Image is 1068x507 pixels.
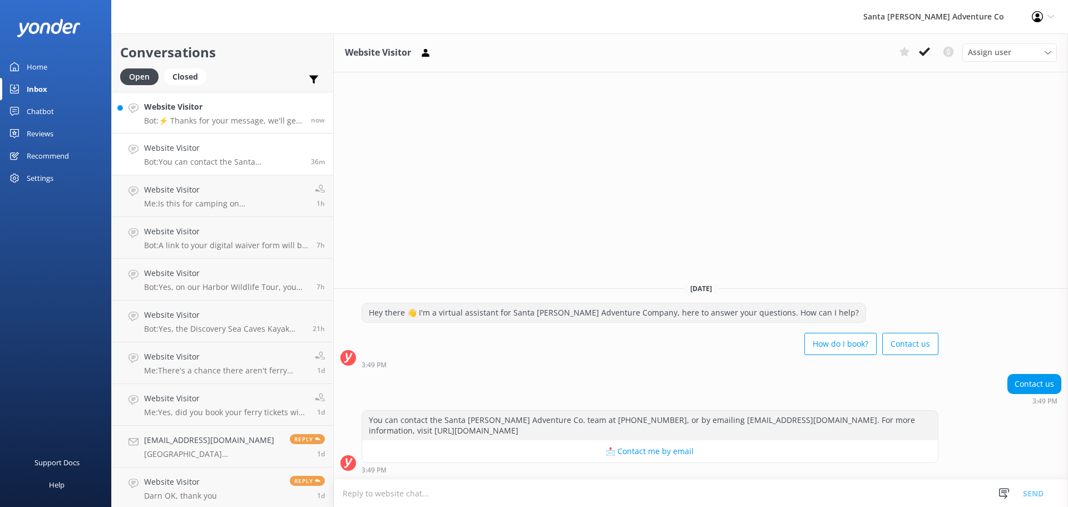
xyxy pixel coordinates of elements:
div: Support Docs [34,451,80,474]
span: Oct 15 2025 03:49pm (UTC -07:00) America/Tijuana [311,157,325,166]
div: Open [120,68,159,85]
button: 📩 Contact me by email [362,440,938,462]
a: Website VisitorMe:Is this for camping on [GEOGRAPHIC_DATA][PERSON_NAME] or for outdoor education ... [112,175,333,217]
p: Me: There's a chance there aren't ferry tickets left to buy, what day are you looking at? [144,366,306,376]
a: Website VisitorBot:Yes, on our Harbor Wildlife Tour, you have a great chance of seeing sea lions ... [112,259,333,301]
h2: Conversations [120,42,325,63]
span: Oct 14 2025 01:05pm (UTC -07:00) America/Tijuana [317,449,325,459]
a: Closed [164,70,212,82]
span: Oct 15 2025 04:26pm (UTC -07:00) America/Tijuana [311,115,325,125]
p: Bot: You can contact the Santa [PERSON_NAME] Adventure Co. team at [PHONE_NUMBER], or by emailing... [144,157,303,167]
div: Closed [164,68,206,85]
h4: Website Visitor [144,476,217,488]
div: Contact us [1008,375,1061,393]
a: Website VisitorBot:⚡ Thanks for your message, we'll get back to you as soon as we can. You're als... [112,92,333,134]
span: Oct 15 2025 08:57am (UTC -07:00) America/Tijuana [317,240,325,250]
h4: Website Visitor [144,101,303,113]
h3: Website Visitor [345,46,411,60]
h4: Website Visitor [144,392,306,405]
button: How do I book? [804,333,877,355]
a: Website VisitorMe:There's a chance there aren't ferry tickets left to buy, what day are you looki... [112,342,333,384]
div: Chatbot [27,100,54,122]
p: Bot: Yes, the Discovery Sea Caves Kayak Tour operates most days from February to November, depend... [144,324,304,334]
h4: Website Visitor [144,351,306,363]
div: Assign User [962,43,1057,61]
div: You can contact the Santa [PERSON_NAME] Adventure Co. team at [PHONE_NUMBER], or by emailing [EMA... [362,411,938,440]
span: Reply [290,434,325,444]
p: Me: Yes, did you book your ferry tickets with us directly? [144,407,306,417]
p: Darn OK, thank you [144,491,217,501]
div: Inbox [27,78,47,100]
div: Recommend [27,145,69,167]
p: Bot: ⚡ Thanks for your message, we'll get back to you as soon as we can. You're also welcome to k... [144,116,303,126]
p: Bot: A link to your digital waiver form will be provided in your confirmation email. Each guest m... [144,240,308,250]
h4: Website Visitor [144,309,304,321]
div: Oct 15 2025 03:49pm (UTC -07:00) America/Tijuana [1007,397,1061,405]
span: Oct 15 2025 03:20pm (UTC -07:00) America/Tijuana [317,199,325,208]
div: Reviews [27,122,53,145]
span: Oct 15 2025 08:30am (UTC -07:00) America/Tijuana [317,282,325,292]
h4: Website Visitor [144,142,303,154]
div: Oct 15 2025 03:49pm (UTC -07:00) America/Tijuana [362,466,938,474]
strong: 3:49 PM [1032,398,1057,405]
a: Website VisitorBot:A link to your digital waiver form will be provided in your confirmation email... [112,217,333,259]
h4: Website Visitor [144,225,308,238]
a: Open [120,70,164,82]
p: [GEOGRAPHIC_DATA][PERSON_NAME], [EMAIL_ADDRESS][DOMAIN_NAME], [DATE] [DATE], Party size of 2, kay... [144,449,281,459]
a: Website VisitorMe:Yes, did you book your ferry tickets with us directly?1d [112,384,333,426]
span: Oct 14 2025 02:52pm (UTC -07:00) America/Tijuana [317,366,325,375]
h4: Website Visitor [144,184,306,196]
div: Help [49,474,65,496]
p: Bot: Yes, on our Harbor Wildlife Tour, you have a great chance of seeing sea lions and other wild... [144,282,308,292]
img: yonder-white-logo.png [17,19,81,37]
span: Oct 14 2025 07:13pm (UTC -07:00) America/Tijuana [313,324,325,333]
span: [DATE] [684,284,719,293]
div: Home [27,56,47,78]
a: Website VisitorBot:You can contact the Santa [PERSON_NAME] Adventure Co. team at [PHONE_NUMBER], ... [112,134,333,175]
a: [EMAIL_ADDRESS][DOMAIN_NAME][GEOGRAPHIC_DATA][PERSON_NAME], [EMAIL_ADDRESS][DOMAIN_NAME], [DATE] ... [112,426,333,467]
p: Me: Is this for camping on [GEOGRAPHIC_DATA][PERSON_NAME] or for outdoor education trip on the ma... [144,199,306,209]
span: Oct 14 2025 02:51pm (UTC -07:00) America/Tijuana [317,407,325,417]
span: Oct 14 2025 11:14am (UTC -07:00) America/Tijuana [317,491,325,500]
span: Reply [290,476,325,486]
div: Settings [27,167,53,189]
h4: Website Visitor [144,267,308,279]
div: Hey there 👋 I'm a virtual assistant for Santa [PERSON_NAME] Adventure Company, here to answer you... [362,303,866,322]
div: Oct 15 2025 03:49pm (UTC -07:00) America/Tijuana [362,361,938,368]
h4: [EMAIL_ADDRESS][DOMAIN_NAME] [144,434,281,446]
strong: 3:49 PM [362,362,387,368]
a: Website VisitorBot:Yes, the Discovery Sea Caves Kayak Tour operates most days from February to No... [112,301,333,342]
span: Assign user [968,46,1011,58]
strong: 3:49 PM [362,467,387,474]
button: Contact us [882,333,938,355]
